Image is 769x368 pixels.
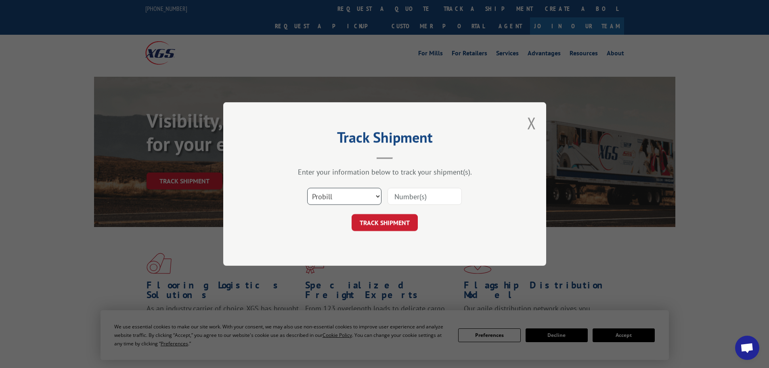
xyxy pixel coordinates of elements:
[352,214,418,231] button: TRACK SHIPMENT
[527,112,536,134] button: Close modal
[264,132,506,147] h2: Track Shipment
[264,167,506,177] div: Enter your information below to track your shipment(s).
[388,188,462,205] input: Number(s)
[735,336,759,360] a: Open chat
